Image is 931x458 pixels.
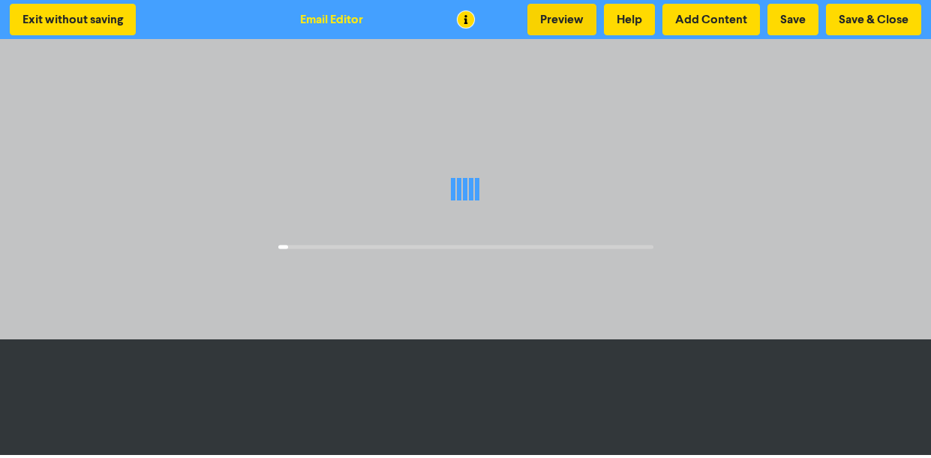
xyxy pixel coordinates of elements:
[662,4,760,35] button: Add Content
[826,4,921,35] button: Save & Close
[10,4,136,35] button: Exit without saving
[527,4,596,35] button: Preview
[604,4,655,35] button: Help
[767,4,818,35] button: Save
[300,11,363,29] div: Email Editor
